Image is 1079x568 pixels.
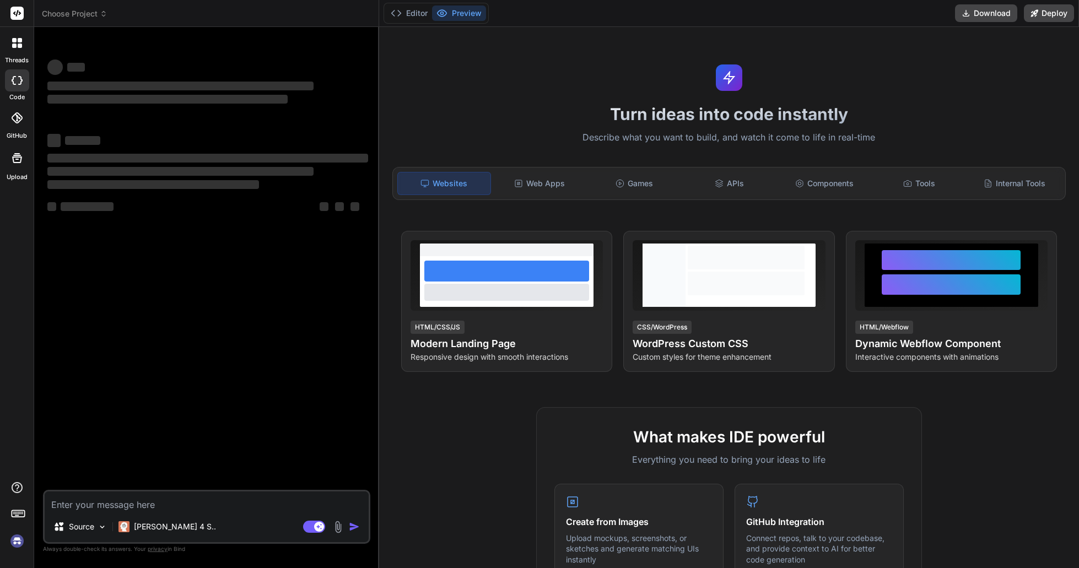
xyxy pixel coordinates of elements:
p: Describe what you want to build, and watch it come to life in real-time [386,131,1072,145]
img: signin [8,532,26,550]
span: Choose Project [42,8,107,19]
div: Web Apps [493,172,586,195]
span: ‌ [335,202,344,211]
button: Deploy [1024,4,1074,22]
span: ‌ [47,59,63,75]
p: Interactive components with animations [855,351,1048,363]
p: Everything you need to bring your ideas to life [554,453,904,466]
span: ‌ [47,202,56,211]
div: Internal Tools [968,172,1061,195]
p: Always double-check its answers. Your in Bind [43,544,370,554]
img: icon [349,521,360,532]
span: ‌ [65,136,100,145]
h4: WordPress Custom CSS [633,336,825,351]
h2: What makes IDE powerful [554,425,904,448]
h4: Create from Images [566,515,712,528]
span: ‌ [47,82,314,90]
span: ‌ [67,63,85,72]
span: ‌ [47,134,61,147]
div: Tools [873,172,965,195]
h4: GitHub Integration [746,515,892,528]
label: threads [5,56,29,65]
button: Editor [386,6,432,21]
h1: Turn ideas into code instantly [386,104,1072,124]
h4: Dynamic Webflow Component [855,336,1048,351]
div: Websites [397,172,491,195]
button: Preview [432,6,486,21]
span: ‌ [61,202,114,211]
div: HTML/CSS/JS [411,321,465,334]
img: Pick Models [98,522,107,532]
div: APIs [683,172,776,195]
span: ‌ [350,202,359,211]
div: HTML/Webflow [855,321,913,334]
div: CSS/WordPress [633,321,692,334]
img: Claude 4 Sonnet [118,521,130,532]
span: ‌ [47,167,314,176]
label: code [9,93,25,102]
p: Source [69,521,94,532]
p: Connect repos, talk to your codebase, and provide context to AI for better code generation [746,533,892,565]
label: Upload [7,172,28,182]
span: ‌ [320,202,328,211]
h4: Modern Landing Page [411,336,603,351]
span: ‌ [47,180,259,189]
p: Responsive design with smooth interactions [411,351,603,363]
span: ‌ [47,154,368,163]
span: ‌ [47,95,288,104]
button: Download [955,4,1017,22]
span: privacy [148,545,168,552]
img: attachment [332,521,344,533]
div: Components [778,172,871,195]
p: Custom styles for theme enhancement [633,351,825,363]
p: [PERSON_NAME] 4 S.. [134,521,216,532]
p: Upload mockups, screenshots, or sketches and generate matching UIs instantly [566,533,712,565]
label: GitHub [7,131,27,140]
div: Games [588,172,681,195]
